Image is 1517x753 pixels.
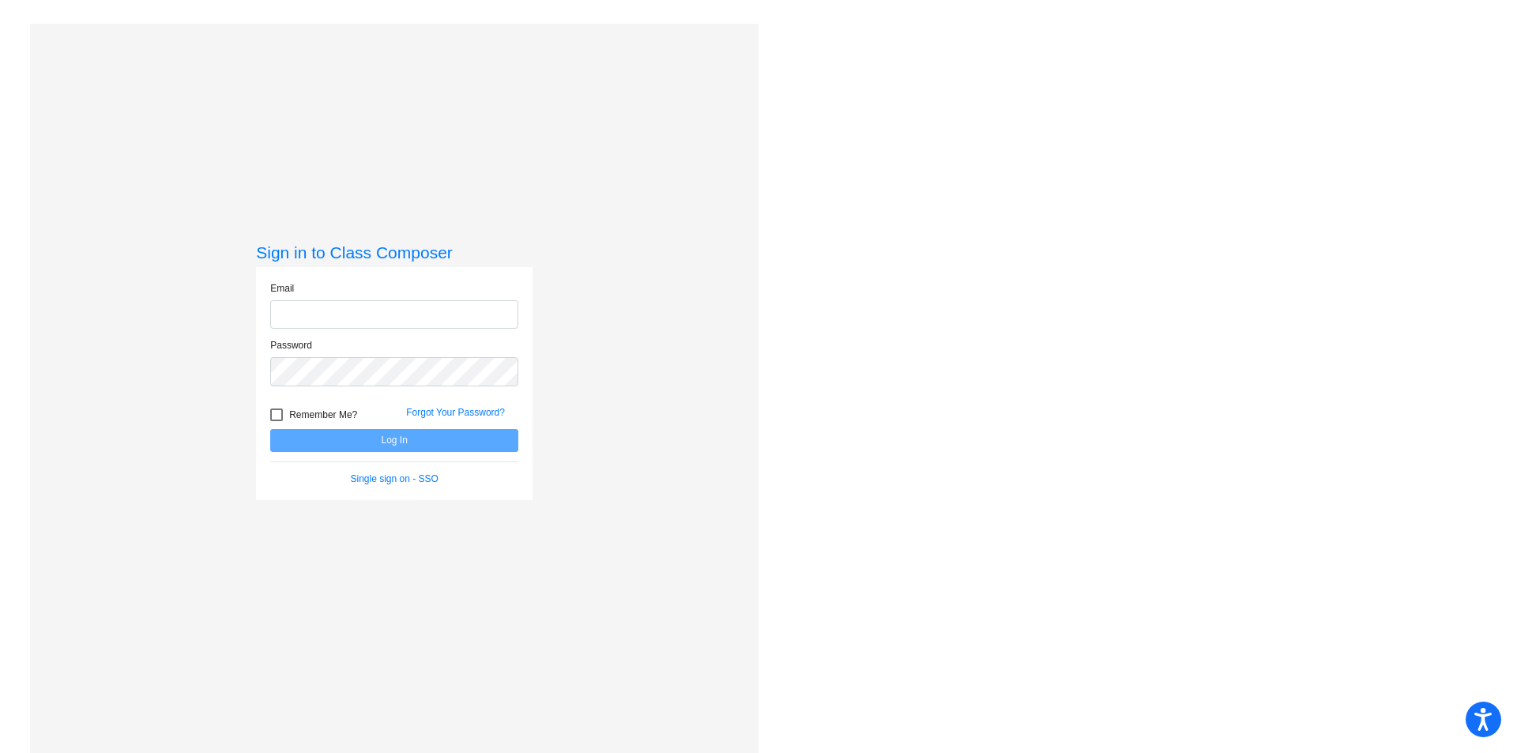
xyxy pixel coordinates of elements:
[270,281,294,296] label: Email
[406,407,505,418] a: Forgot Your Password?
[270,338,312,352] label: Password
[256,243,533,262] h3: Sign in to Class Composer
[289,405,357,424] span: Remember Me?
[351,473,439,484] a: Single sign on - SSO
[270,429,518,452] button: Log In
